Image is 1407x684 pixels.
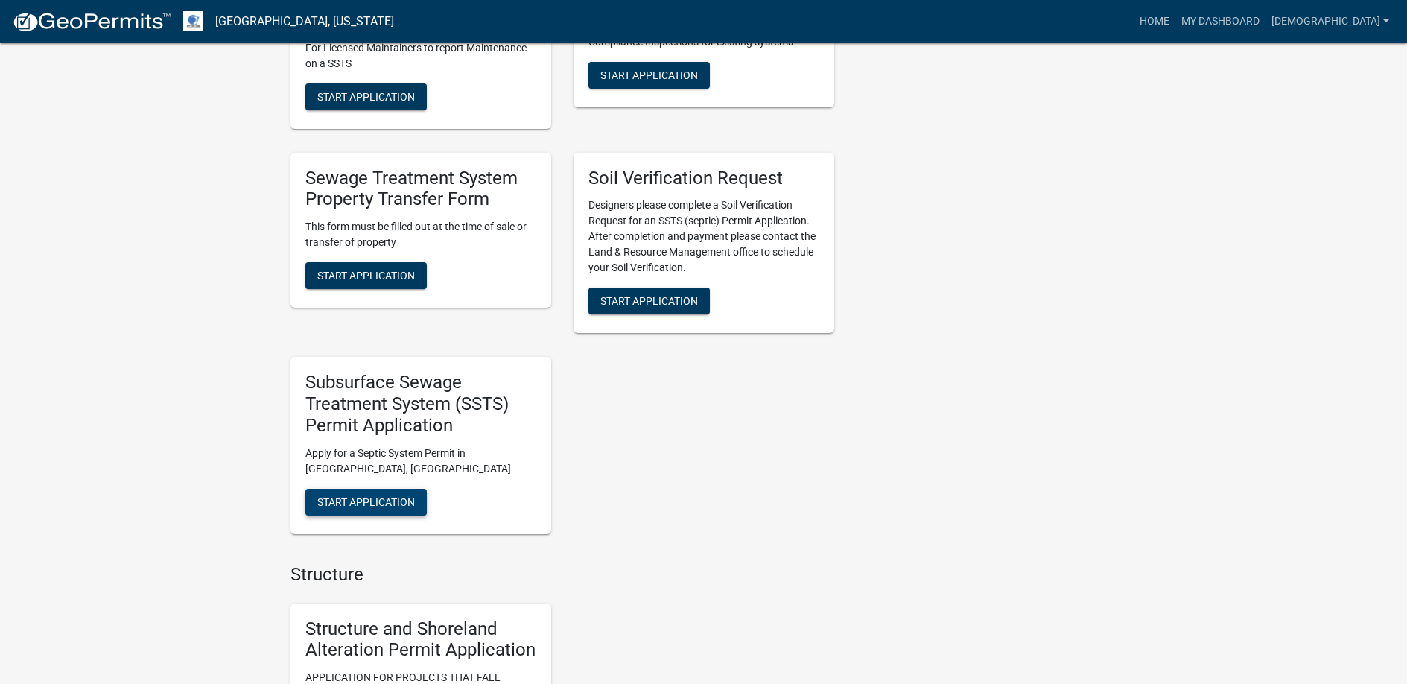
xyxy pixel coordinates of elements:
h5: Subsurface Sewage Treatment System (SSTS) Permit Application [305,372,536,436]
a: My Dashboard [1175,7,1265,36]
h5: Structure and Shoreland Alteration Permit Application [305,618,536,662]
a: Home [1134,7,1175,36]
p: This form must be filled out at the time of sale or transfer of property [305,219,536,250]
a: [GEOGRAPHIC_DATA], [US_STATE] [215,9,394,34]
span: Start Application [317,270,415,282]
button: Start Application [305,83,427,110]
h5: Sewage Treatment System Property Transfer Form [305,168,536,211]
button: Start Application [588,62,710,89]
span: Start Application [600,295,698,307]
h4: Structure [290,564,834,586]
button: Start Application [305,262,427,289]
img: Otter Tail County, Minnesota [183,11,203,31]
a: [DEMOGRAPHIC_DATA] [1265,7,1395,36]
h5: Soil Verification Request [588,168,819,189]
p: Apply for a Septic System Permit in [GEOGRAPHIC_DATA], [GEOGRAPHIC_DATA] [305,446,536,477]
p: For Licensed Maintainers to report Maintenance on a SSTS [305,40,536,72]
span: Start Application [317,495,415,507]
p: Designers please complete a Soil Verification Request for an SSTS (septic) Permit Application. Af... [588,197,819,276]
span: Start Application [317,90,415,102]
span: Start Application [600,69,698,80]
button: Start Application [305,489,427,516]
button: Start Application [588,288,710,314]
